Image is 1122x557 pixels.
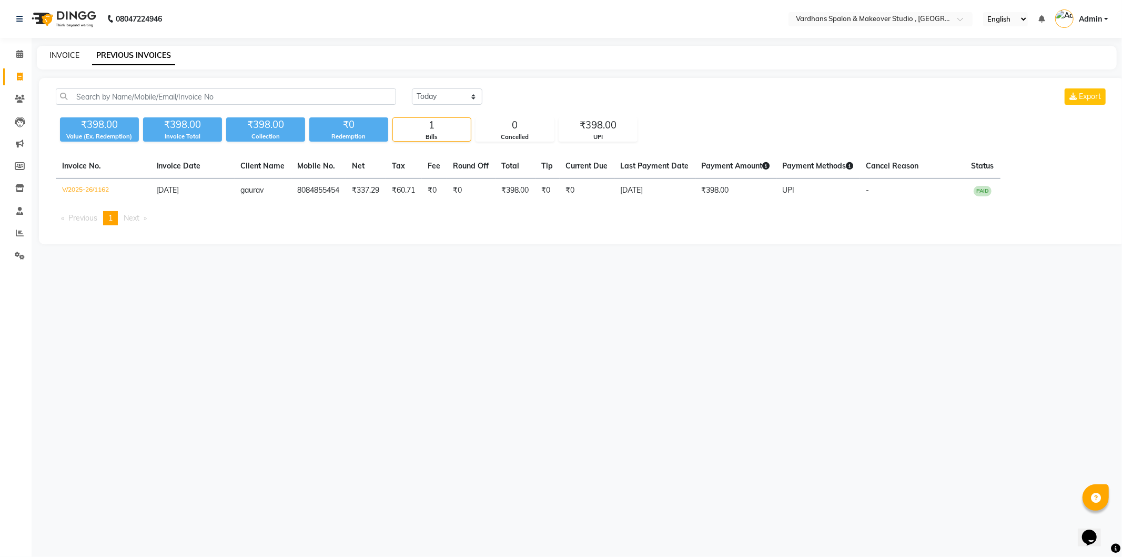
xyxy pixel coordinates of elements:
td: ₹0 [535,178,560,203]
td: ₹60.71 [386,178,422,203]
span: Net [352,161,365,171]
div: Collection [226,132,305,141]
span: Total [502,161,520,171]
div: Invoice Total [143,132,222,141]
div: Bills [393,133,471,142]
td: ₹0 [560,178,614,203]
div: Redemption [309,132,388,141]
span: Tip [542,161,553,171]
span: gaurav [241,185,264,195]
span: [DATE] [157,185,179,195]
div: Cancelled [476,133,554,142]
div: ₹0 [309,117,388,132]
span: Admin [1079,14,1102,25]
span: Payment Amount [702,161,770,171]
span: Round Off [453,161,489,171]
span: - [866,185,870,195]
iframe: chat widget [1078,515,1111,546]
b: 08047224946 [116,4,162,34]
a: PREVIOUS INVOICES [92,46,175,65]
span: PAID [974,186,992,196]
td: 8084855454 [291,178,346,203]
span: Cancel Reason [866,161,919,171]
input: Search by Name/Mobile/Email/Invoice No [56,88,396,105]
td: V/2025-26/1162 [56,178,150,203]
td: ₹398.00 [695,178,776,203]
div: ₹398.00 [559,118,637,133]
span: Invoice Date [157,161,201,171]
div: 0 [476,118,554,133]
div: ₹398.00 [226,117,305,132]
span: UPI [783,185,795,195]
span: Fee [428,161,441,171]
td: ₹398.00 [496,178,535,203]
span: Client Name [241,161,285,171]
nav: Pagination [56,211,1108,225]
td: ₹0 [422,178,447,203]
span: Previous [68,213,97,223]
button: Export [1065,88,1106,105]
span: Current Due [566,161,608,171]
span: Next [124,213,139,223]
td: ₹0 [447,178,496,203]
span: 1 [108,213,113,223]
td: ₹337.29 [346,178,386,203]
a: INVOICE [49,51,79,60]
span: Export [1079,92,1101,101]
div: 1 [393,118,471,133]
div: ₹398.00 [60,117,139,132]
div: Value (Ex. Redemption) [60,132,139,141]
img: Admin [1055,9,1074,28]
span: Tax [392,161,406,171]
img: logo [27,4,99,34]
span: Payment Methods [783,161,854,171]
td: [DATE] [614,178,695,203]
span: Invoice No. [62,161,101,171]
span: Status [972,161,994,171]
span: Mobile No. [298,161,336,171]
div: ₹398.00 [143,117,222,132]
div: UPI [559,133,637,142]
span: Last Payment Date [621,161,689,171]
